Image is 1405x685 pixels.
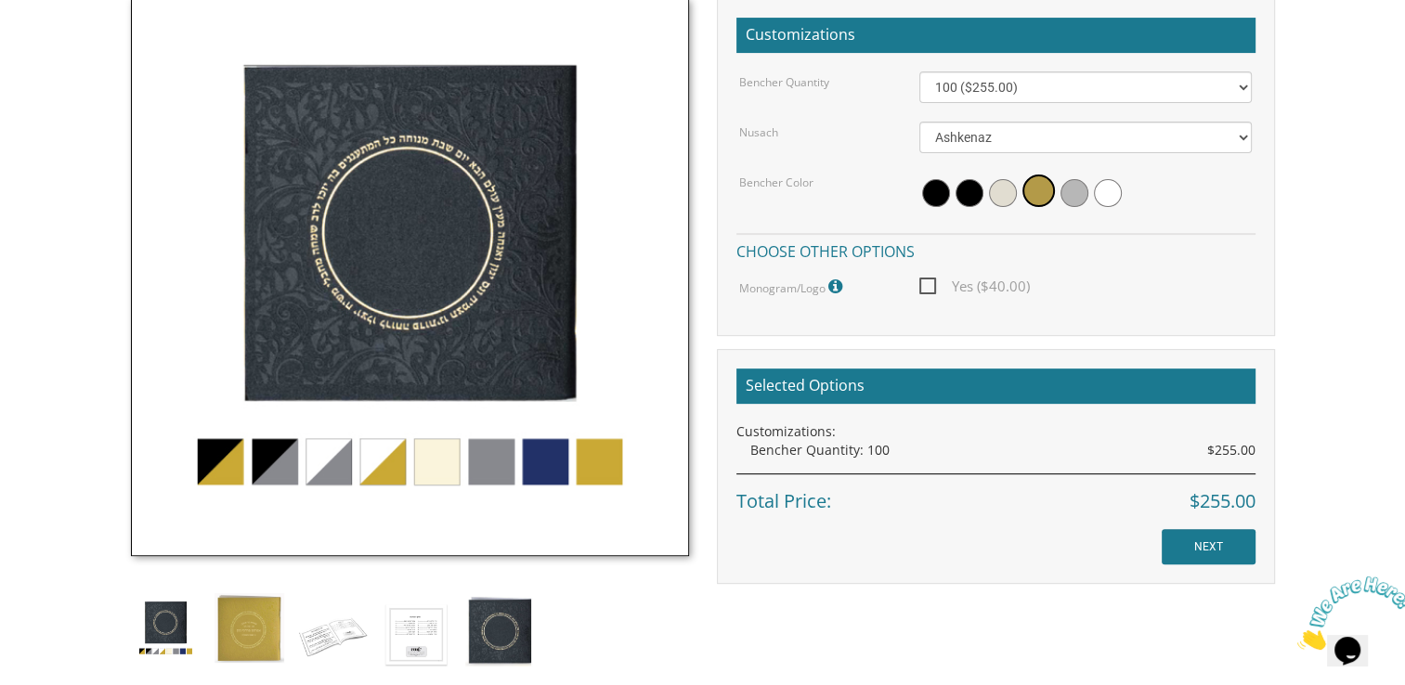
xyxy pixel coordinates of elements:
[298,593,368,675] img: square-embossed-inside-1.jpg
[1207,441,1255,459] span: $255.00
[215,593,284,663] img: simchonim-square-gold.jpg
[739,124,778,140] label: Nusach
[736,18,1255,53] h2: Customizations
[736,368,1255,404] h2: Selected Options
[1290,569,1405,657] iframe: chat widget
[382,593,451,675] img: square-embossed-inside-2.jpg
[739,74,829,90] label: Bencher Quantity
[1162,529,1255,564] input: NEXT
[739,174,813,190] label: Bencher Color
[465,593,535,666] img: simchonim-black-and-gold.jpg
[919,275,1030,298] span: Yes ($40.00)
[736,233,1255,265] h4: Choose other options
[750,441,1255,459] div: Bencher Quantity: 100
[1190,488,1255,515] span: $255.00
[131,593,201,663] img: simchonim_round_emboss.jpg
[736,422,1255,441] div: Customizations:
[736,473,1255,515] div: Total Price:
[7,7,123,81] img: Chat attention grabber
[739,275,847,299] label: Monogram/Logo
